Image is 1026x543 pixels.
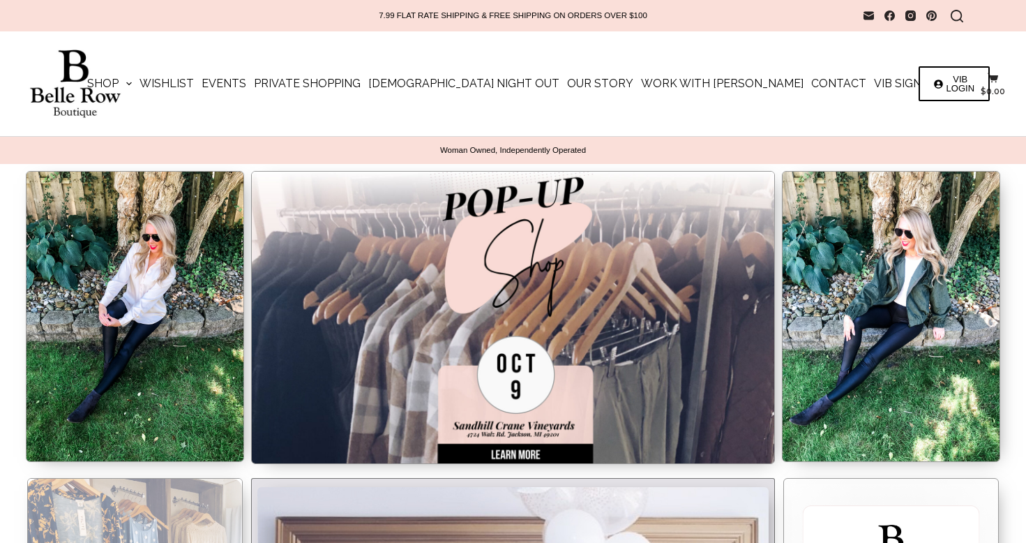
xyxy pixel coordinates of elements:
button: Search [951,10,963,22]
span: VIB LOGIN [946,75,974,93]
img: Belle Row Boutique [21,50,129,119]
a: Private Shopping [250,31,365,136]
a: Pinterest [926,10,937,21]
a: Events [198,31,250,136]
a: VIB Sign Up [870,31,943,136]
span: $ [981,87,986,96]
a: Email [863,10,874,21]
a: Our Story [564,31,638,136]
p: 7.99 FLAT RATE SHIPPING & FREE SHIPPING ON ORDERS OVER $100 [379,10,647,21]
nav: Main Navigation [83,31,942,136]
a: Contact [808,31,870,136]
a: [DEMOGRAPHIC_DATA] Night Out [365,31,564,136]
a: Shop [83,31,135,136]
p: Woman Owned, Independently Operated [28,145,998,156]
a: Wishlist [136,31,198,136]
a: VIB LOGIN [919,66,990,101]
a: Instagram [905,10,916,21]
a: $0.00 [981,73,1005,96]
a: Facebook [884,10,895,21]
a: Work with [PERSON_NAME] [638,31,808,136]
bdi: 0.00 [981,87,1005,96]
